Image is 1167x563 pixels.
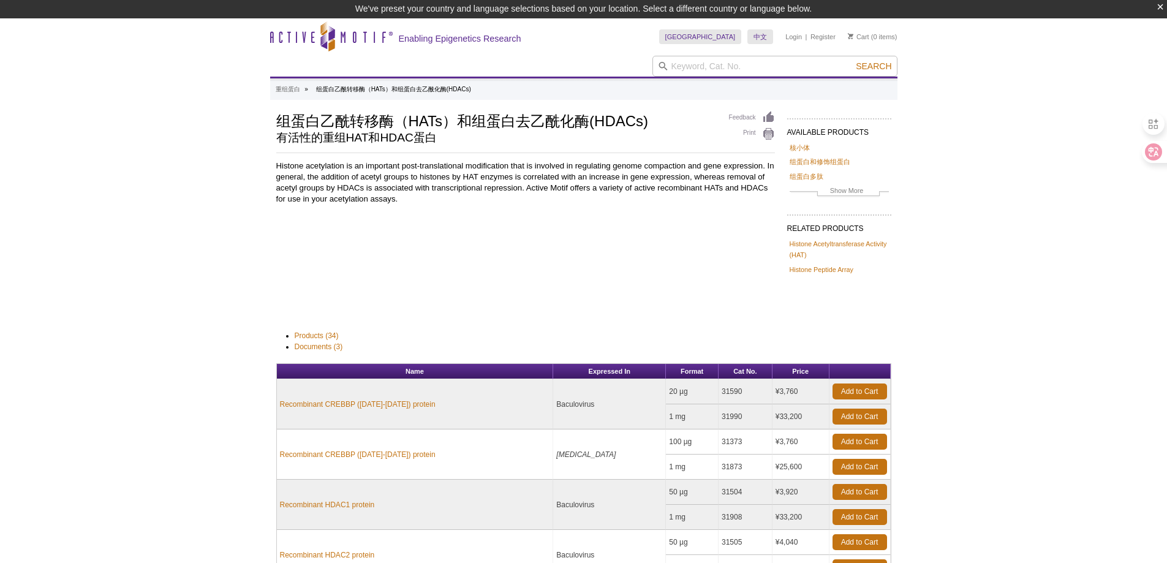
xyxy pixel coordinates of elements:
[295,341,343,352] a: Documents (3)
[772,480,829,505] td: ¥3,920
[280,399,436,410] a: Recombinant CREBBP ([DATE]-[DATE]) protein
[399,33,521,44] h2: Enabling Epigenetics Research
[659,29,742,44] a: [GEOGRAPHIC_DATA]
[666,480,719,505] td: 50 µg
[719,480,772,505] td: 31504
[848,33,853,39] img: Your Cart
[810,32,836,41] a: Register
[280,449,436,460] a: Recombinant CREBBP ([DATE]-[DATE]) protein
[666,404,719,429] td: 1 mg
[772,505,829,530] td: ¥33,200
[719,404,772,429] td: 31990
[787,118,891,140] h2: AVAILABLE PRODUCTS
[833,434,887,450] a: Add to Cart
[277,364,554,379] th: Name
[666,379,719,404] td: 20 µg
[856,61,891,71] span: Search
[772,455,829,480] td: ¥25,600
[719,455,772,480] td: 31873
[729,111,775,124] a: Feedback
[719,429,772,455] td: 31373
[852,61,895,72] button: Search
[790,238,889,260] a: Histone Acetyltransferase Activity (HAT)
[280,499,375,510] a: Recombinant HDAC1 protein
[666,505,719,530] td: 1 mg
[666,530,719,555] td: 50 µg
[806,29,807,44] li: |
[833,484,887,500] a: Add to Cart
[556,450,616,459] i: [MEDICAL_DATA]
[276,161,891,205] p: Histone acetylation is an important post-translational modification that is involved in regulatin...
[553,364,666,379] th: Expressed In
[772,364,829,379] th: Price
[553,379,666,429] td: Baculovirus
[833,459,887,475] a: Add to Cart
[553,480,666,530] td: Baculovirus
[276,84,300,95] a: 重组蛋白
[785,32,802,41] a: Login
[276,111,717,129] h1: 组蛋白乙酰转移酶（HATs）和组蛋白去乙酰化酶(HDACs)
[848,29,897,44] li: (0 items)
[295,330,339,341] a: Products (34)
[772,379,829,404] td: ¥3,760
[666,429,719,455] td: 100 µg
[833,534,887,550] a: Add to Cart
[833,409,887,425] a: Add to Cart
[276,132,717,143] h2: 有活性的重组HAT和HDAC蛋白
[666,364,719,379] th: Format
[729,127,775,141] a: Print
[719,364,772,379] th: Cat No.
[719,530,772,555] td: 31505
[652,56,897,77] input: Keyword, Cat. No.
[280,550,375,561] a: Recombinant HDAC2 protein
[772,404,829,429] td: ¥33,200
[304,86,308,93] li: »
[772,429,829,455] td: ¥3,760
[787,214,891,236] h2: RELATED PRODUCTS
[719,505,772,530] td: 31908
[833,509,887,525] a: Add to Cart
[316,86,471,93] li: 组蛋白乙酰转移酶（HATs）和组蛋白去乙酰化酶(HDACs)
[747,29,773,44] a: 中文
[833,384,887,399] a: Add to Cart
[772,530,829,555] td: ¥4,040
[790,142,810,153] a: 核小体
[719,379,772,404] td: 31590
[790,156,850,167] a: 组蛋白和修饰组蛋白
[848,32,869,41] a: Cart
[790,264,853,275] a: Histone Peptide Array
[666,455,719,480] td: 1 mg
